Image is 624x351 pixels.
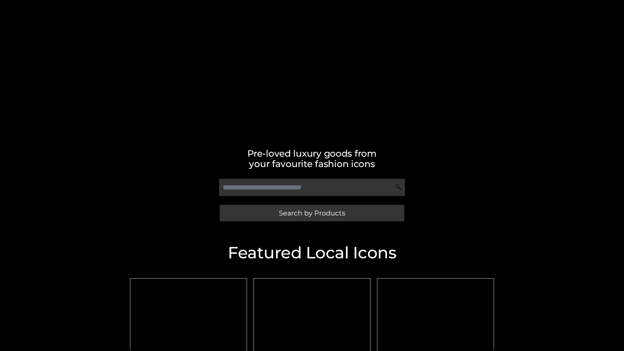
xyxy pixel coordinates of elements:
[279,210,345,216] span: Search by Products
[395,184,402,190] img: Search Icon
[127,245,497,261] h2: Featured Local Icons​
[220,205,404,221] a: Search by Products
[127,148,497,169] h2: Pre-loved luxury goods from your favourite fashion icons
